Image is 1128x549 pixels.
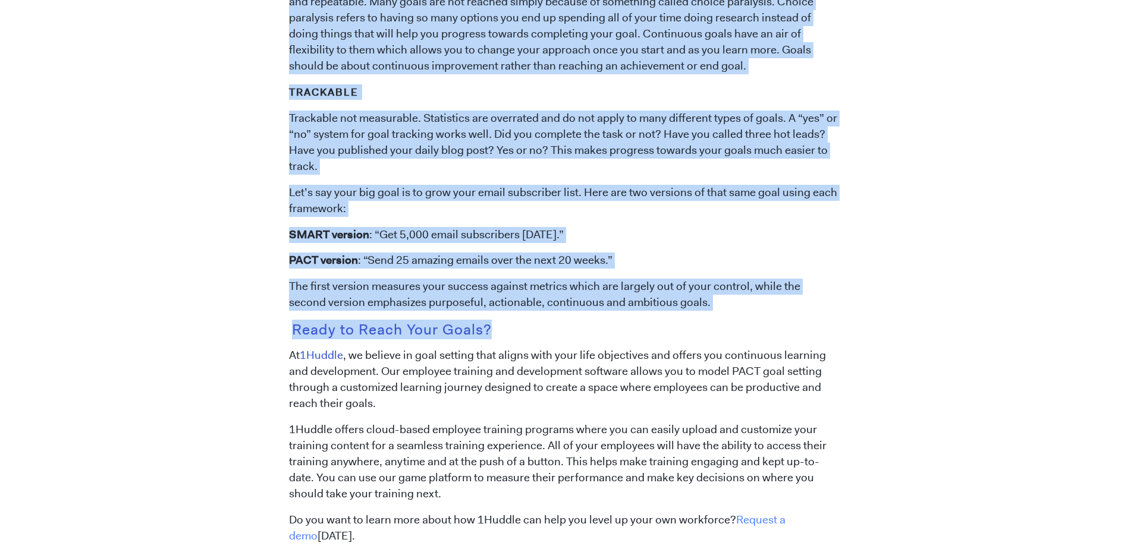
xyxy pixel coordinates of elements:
[289,227,839,243] p: : “Get 5,000 email subscribers [DATE].”
[289,185,839,217] p: Let’s say your big goal is to grow your email subscriber list. Here are two versions of that same...
[289,253,358,267] strong: PACT version
[289,422,839,502] p: 1Huddle offers cloud-based employee training programs where you can easily upload and customize y...
[289,86,359,99] strong: Trackable
[289,512,839,544] p: Do you want to learn more about how 1Huddle can help you level up your own workforce? [DATE].
[289,111,839,175] p: Trackable not measurable. Statistics are overrated and do not apply to many different types of go...
[289,227,369,242] strong: SMART version
[289,348,839,412] p: At , we believe in goal setting that aligns with your life objectives and offers you continuous l...
[289,279,839,311] p: The first version measures your success against metrics which are largely out of your control, wh...
[289,253,839,269] p: : “Send 25 amazing emails over the next 20 weeks.”
[289,512,785,543] a: Request a demo
[289,317,495,342] mark: Ready to Reach Your Goals?
[300,348,343,362] a: 1Huddle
